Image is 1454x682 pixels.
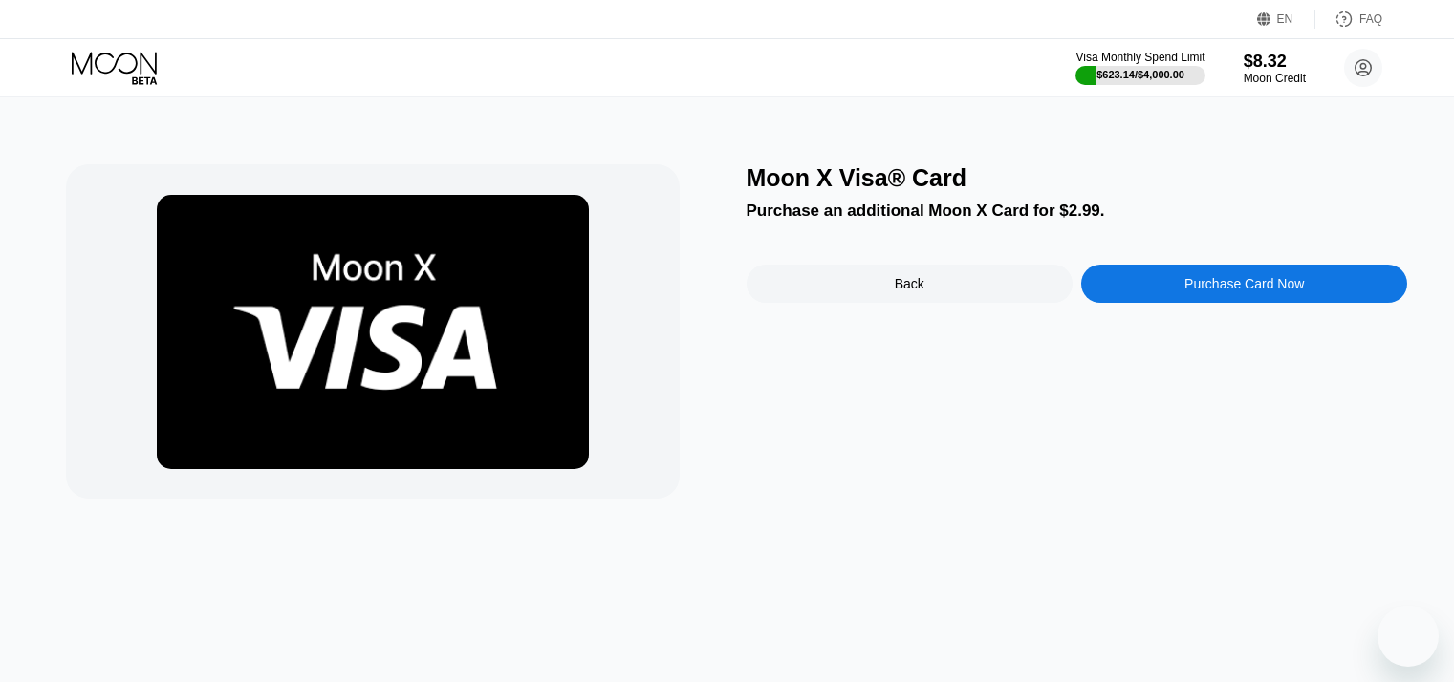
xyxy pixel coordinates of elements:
div: $623.14 / $4,000.00 [1096,69,1184,80]
div: Moon X Visa® Card [747,164,1408,192]
div: FAQ [1315,10,1382,29]
div: Visa Monthly Spend Limit [1075,51,1204,64]
div: Moon Credit [1244,72,1306,85]
div: FAQ [1359,12,1382,26]
div: Purchase Card Now [1184,276,1304,291]
div: $8.32Moon Credit [1244,52,1306,85]
div: Visa Monthly Spend Limit$623.14/$4,000.00 [1075,51,1204,85]
iframe: Button to launch messaging window [1378,606,1439,667]
div: EN [1257,10,1315,29]
div: $8.32 [1244,52,1306,72]
div: Back [895,276,924,291]
div: Back [747,265,1073,303]
div: EN [1277,12,1293,26]
div: Purchase Card Now [1081,265,1407,303]
div: Purchase an additional Moon X Card for $2.99. [747,202,1408,221]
